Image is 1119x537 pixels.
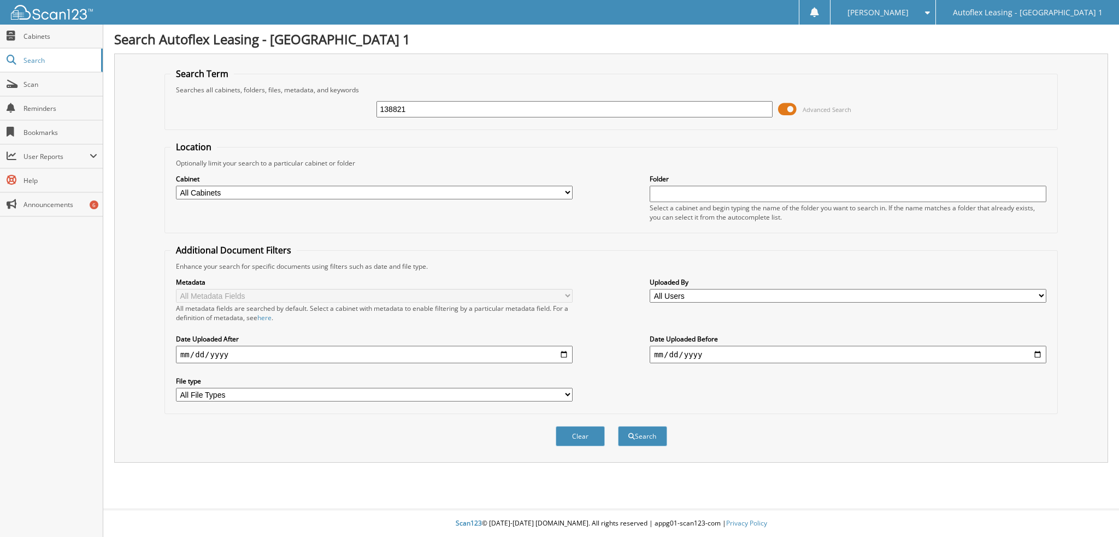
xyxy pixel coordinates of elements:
[176,174,573,184] label: Cabinet
[650,174,1046,184] label: Folder
[257,313,272,322] a: here
[803,105,851,114] span: Advanced Search
[176,346,573,363] input: start
[170,158,1052,168] div: Optionally limit your search to a particular cabinet or folder
[170,244,297,256] legend: Additional Document Filters
[23,200,97,209] span: Announcements
[1064,485,1119,537] iframe: Chat Widget
[90,200,98,209] div: 6
[23,152,90,161] span: User Reports
[176,304,573,322] div: All metadata fields are searched by default. Select a cabinet with metadata to enable filtering b...
[170,262,1052,271] div: Enhance your search for specific documents using filters such as date and file type.
[556,426,605,446] button: Clear
[650,334,1046,344] label: Date Uploaded Before
[847,9,909,16] span: [PERSON_NAME]
[11,5,93,20] img: scan123-logo-white.svg
[456,518,482,528] span: Scan123
[176,334,573,344] label: Date Uploaded After
[176,376,573,386] label: File type
[23,80,97,89] span: Scan
[650,278,1046,287] label: Uploaded By
[23,32,97,41] span: Cabinets
[170,141,217,153] legend: Location
[23,176,97,185] span: Help
[23,56,96,65] span: Search
[103,510,1119,537] div: © [DATE]-[DATE] [DOMAIN_NAME]. All rights reserved | appg01-scan123-com |
[650,346,1046,363] input: end
[170,68,234,80] legend: Search Term
[176,278,573,287] label: Metadata
[953,9,1103,16] span: Autoflex Leasing - [GEOGRAPHIC_DATA] 1
[114,30,1108,48] h1: Search Autoflex Leasing - [GEOGRAPHIC_DATA] 1
[650,203,1046,222] div: Select a cabinet and begin typing the name of the folder you want to search in. If the name match...
[726,518,767,528] a: Privacy Policy
[23,104,97,113] span: Reminders
[23,128,97,137] span: Bookmarks
[170,85,1052,95] div: Searches all cabinets, folders, files, metadata, and keywords
[618,426,667,446] button: Search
